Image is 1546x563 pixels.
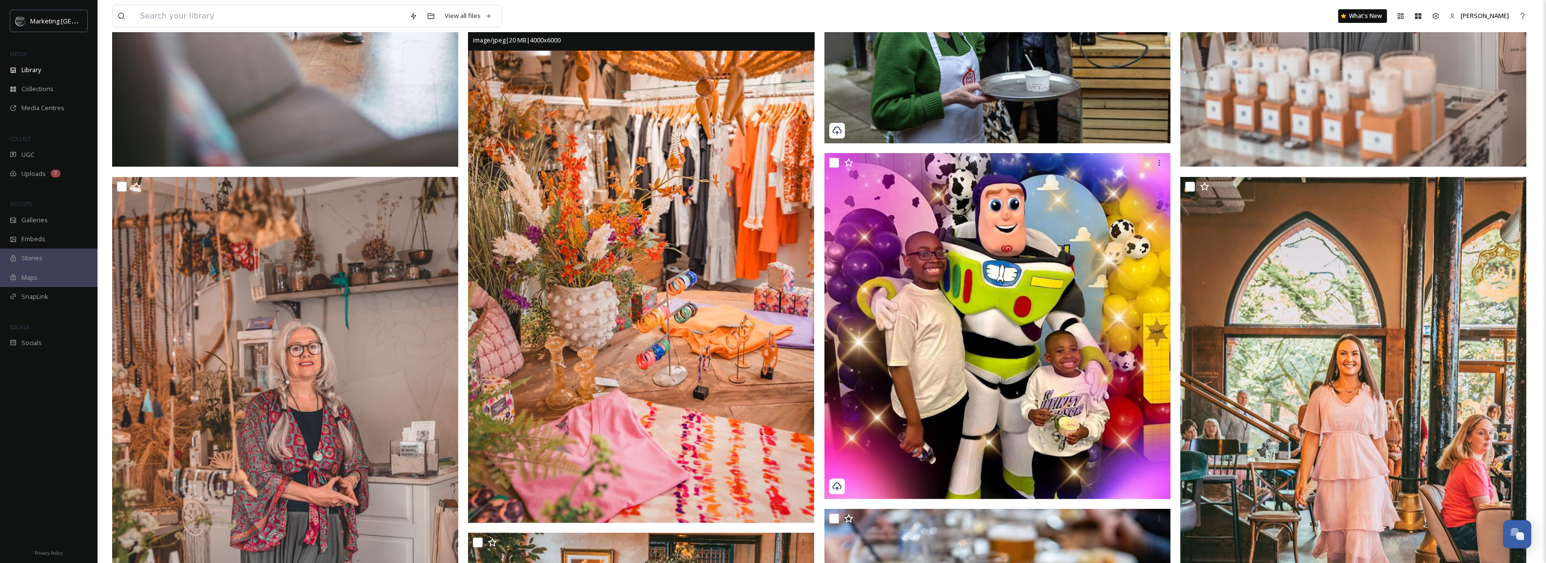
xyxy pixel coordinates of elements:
[21,215,48,225] span: Galleries
[21,253,42,263] span: Stories
[21,338,42,348] span: Socials
[21,234,45,244] span: Embeds
[824,153,1171,499] img: FamilyFest.jpg
[35,550,63,556] span: Privacy Policy
[21,65,41,75] span: Library
[468,4,814,523] img: ext_1743521872.899041_tessaharricarroll@hotmail.com-Discover Knutsford HR 121.jpg
[30,16,123,25] span: Marketing [GEOGRAPHIC_DATA]
[10,135,31,142] span: COLLECT
[1461,11,1509,20] span: [PERSON_NAME]
[21,273,38,282] span: Maps
[440,6,497,25] a: View all files
[10,323,29,330] span: SOCIALS
[1338,9,1387,23] a: What's New
[10,200,32,208] span: WIDGETS
[10,50,27,58] span: MEDIA
[21,150,35,159] span: UGC
[21,292,48,301] span: SnapLink
[1503,520,1531,548] button: Open Chat
[21,103,64,113] span: Media Centres
[16,16,25,26] img: MC-Logo-01.svg
[35,546,63,558] a: Privacy Policy
[135,5,405,27] input: Search your library
[21,169,46,178] span: Uploads
[473,36,561,44] span: image/jpeg | 20 MB | 4000 x 6000
[51,170,60,177] div: 7
[21,84,54,94] span: Collections
[1445,6,1514,25] a: [PERSON_NAME]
